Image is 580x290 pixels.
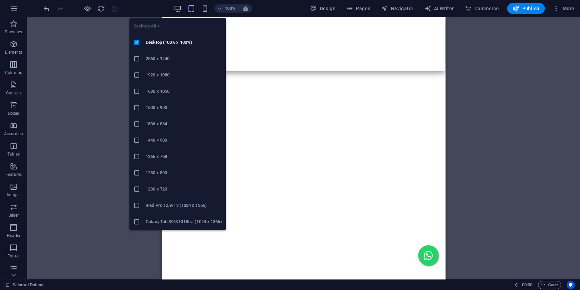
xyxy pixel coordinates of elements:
[146,55,222,63] h6: 2560 x 1440
[465,5,499,12] span: Commerce
[566,281,575,289] button: Usercentrics
[307,3,338,14] div: Design (Ctrl+Alt+Y)
[538,281,561,289] button: Code
[7,192,21,198] p: Images
[6,90,21,96] p: Content
[146,71,222,79] h6: 1920 x 1080
[553,5,574,12] span: More
[307,3,338,14] button: Design
[550,3,577,14] button: More
[146,104,222,112] h6: 1600 x 900
[146,38,222,47] h6: Desktop (100% x 100%)
[5,172,22,177] p: Features
[7,253,20,259] p: Footer
[43,5,51,13] i: Undo: Change menu items (Ctrl+Z)
[5,50,22,55] p: Elements
[146,201,222,210] h6: iPad Pro 12.9/13 (1024 x 1366)
[8,111,19,116] p: Boxes
[146,185,222,193] h6: 1280 x 720
[42,4,51,13] button: undo
[146,218,222,226] h6: Galaxy Tab S9/S10 Ultra (1024 x 1366)
[462,3,502,14] button: Commerce
[526,282,527,287] span: :
[381,5,413,12] span: Navigator
[5,29,22,35] p: Favorites
[97,5,105,13] i: Reload page
[146,87,222,95] h6: 1680 x 1050
[8,213,19,218] p: Slider
[514,281,532,289] h6: Session time
[97,4,105,13] button: reload
[507,3,545,14] button: Publish
[146,169,222,177] h6: 1280 x 800
[5,70,22,75] p: Columns
[541,281,558,289] span: Code
[242,5,248,12] i: On resize automatically adjust zoom level to fit chosen device.
[424,5,454,12] span: AI Writer
[83,4,91,13] button: Click here to leave preview mode and continue editing
[146,120,222,128] h6: 1536 x 864
[421,3,456,14] button: AI Writer
[310,5,336,12] span: Design
[344,3,373,14] button: Pages
[378,3,416,14] button: Navigator
[146,136,222,144] h6: 1440 × 900
[7,233,20,238] p: Header
[346,5,370,12] span: Pages
[146,152,222,161] h6: 1366 x 768
[7,151,20,157] p: Tables
[5,281,43,289] a: Click to cancel selection. Double-click to open Pages
[4,131,23,137] p: Accordion
[224,4,235,13] h6: 100%
[214,4,238,13] button: 100%
[522,281,532,289] span: 00 00
[512,5,539,12] span: Publish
